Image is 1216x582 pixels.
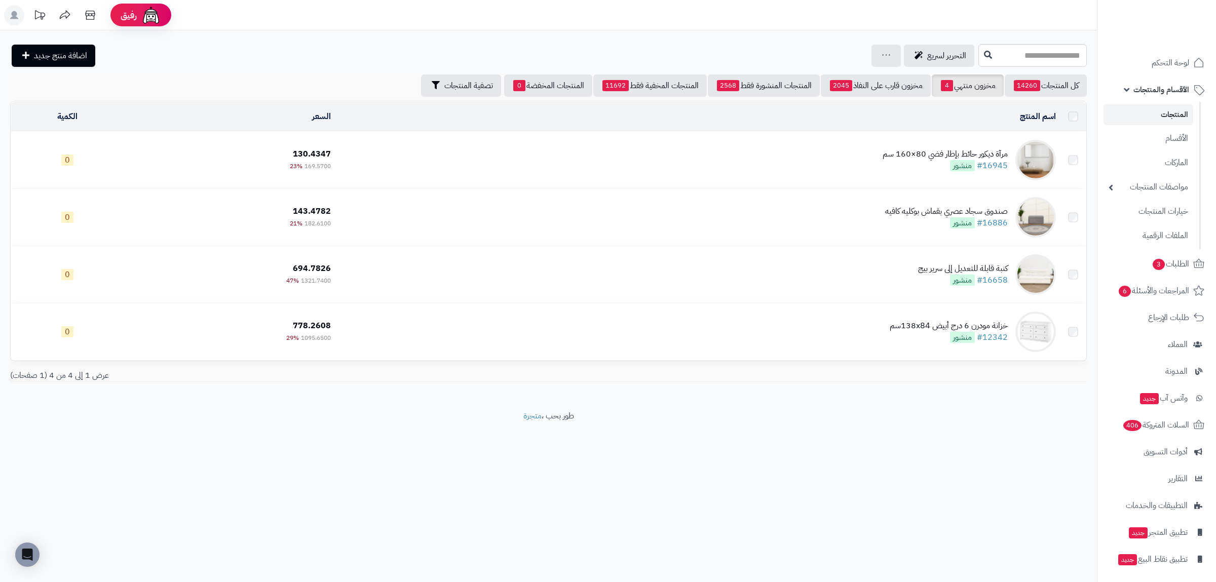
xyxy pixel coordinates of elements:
span: المراجعات والأسئلة [1118,284,1189,298]
a: #16886 [977,217,1008,229]
span: التحرير لسريع [927,50,966,62]
img: ai-face.png [141,5,161,25]
a: التحرير لسريع [904,45,974,67]
a: تطبيق نقاط البيعجديد [1104,547,1210,571]
a: اضافة منتج جديد [12,45,95,67]
span: 2568 [717,80,739,91]
img: logo-2.png [1147,26,1206,47]
span: تصفية المنتجات [444,80,493,92]
a: طلبات الإرجاع [1104,305,1210,330]
span: السلات المتروكة [1122,418,1189,432]
span: رفيق [121,9,137,21]
span: التطبيقات والخدمات [1126,498,1188,513]
img: صندوق سجاد عصري بقماش بوكليه كافيه [1015,197,1056,238]
img: خزانة مودرن 6 درج أبيض 138x84سم [1015,312,1056,352]
a: المراجعات والأسئلة6 [1104,279,1210,303]
span: 0 [61,212,73,223]
a: #12342 [977,331,1008,343]
span: المدونة [1165,364,1188,378]
a: المنتجات المنشورة فقط2568 [708,74,820,97]
span: 11692 [602,80,629,91]
a: الطلبات3 [1104,252,1210,276]
a: خيارات المنتجات [1104,201,1193,222]
a: السعر [312,110,331,123]
span: 2045 [830,80,852,91]
span: لوحة التحكم [1152,56,1189,70]
span: التقارير [1168,472,1188,486]
button: تصفية المنتجات [421,74,501,97]
a: الكمية [57,110,78,123]
a: التطبيقات والخدمات [1104,493,1210,518]
span: 6 [1119,286,1131,297]
span: جديد [1129,527,1148,538]
span: 0 [61,326,73,337]
a: المنتجات [1104,104,1193,125]
a: العملاء [1104,332,1210,357]
a: كل المنتجات14260 [1005,74,1087,97]
a: الأقسام [1104,128,1193,149]
span: 778.2608 [293,320,331,332]
a: التقارير [1104,467,1210,491]
div: صندوق سجاد عصري بقماش بوكليه كافيه [885,206,1008,217]
span: 1095.6500 [301,333,331,342]
a: السلات المتروكة406 [1104,413,1210,437]
a: لوحة التحكم [1104,51,1210,75]
span: جديد [1118,554,1137,565]
span: منشور [950,160,975,171]
a: متجرة [523,410,542,422]
a: #16945 [977,160,1008,172]
span: 29% [286,333,299,342]
span: جديد [1140,393,1159,404]
div: مرآة ديكور حائط بإطار فضي 80×160 سم [883,148,1008,160]
span: العملاء [1168,337,1188,352]
div: عرض 1 إلى 4 من 4 (1 صفحات) [3,370,549,381]
a: الملفات الرقمية [1104,225,1193,247]
span: 694.7826 [293,262,331,275]
a: الماركات [1104,152,1193,174]
span: 1321.7400 [301,276,331,285]
span: منشور [950,217,975,228]
span: طلبات الإرجاع [1148,311,1189,325]
span: الأقسام والمنتجات [1133,83,1189,97]
span: 130.4347 [293,148,331,160]
span: وآتس آب [1139,391,1188,405]
a: المنتجات المخفضة0 [504,74,592,97]
img: مرآة ديكور حائط بإطار فضي 80×160 سم [1015,140,1056,180]
span: 3 [1153,259,1165,270]
a: مخزون قارب على النفاذ2045 [821,74,931,97]
span: أدوات التسويق [1144,445,1188,459]
a: #16658 [977,274,1008,286]
span: 0 [61,269,73,280]
span: منشور [950,275,975,286]
span: تطبيق نقاط البيع [1117,552,1188,566]
a: أدوات التسويق [1104,440,1210,464]
span: 0 [513,80,525,91]
span: منشور [950,332,975,343]
span: 14260 [1014,80,1040,91]
span: الطلبات [1152,257,1189,271]
a: المنتجات المخفية فقط11692 [593,74,707,97]
a: مخزون منتهي4 [932,74,1004,97]
a: مواصفات المنتجات [1104,176,1193,198]
span: 169.5700 [305,162,331,171]
div: Open Intercom Messenger [15,542,40,567]
div: كنبة قابلة للتعديل إلى سرير بيج [918,263,1008,275]
a: تطبيق المتجرجديد [1104,520,1210,545]
div: خزانة مودرن 6 درج أبيض 138x84سم [890,320,1008,332]
span: 4 [941,80,953,91]
span: 406 [1123,420,1142,431]
span: 23% [290,162,302,171]
img: كنبة قابلة للتعديل إلى سرير بيج [1015,254,1056,295]
span: 21% [290,219,302,228]
span: 143.4782 [293,205,331,217]
span: اضافة منتج جديد [34,50,87,62]
span: تطبيق المتجر [1128,525,1188,539]
a: تحديثات المنصة [27,5,52,28]
span: 0 [61,154,73,166]
a: اسم المنتج [1020,110,1056,123]
a: المدونة [1104,359,1210,383]
span: 47% [286,276,299,285]
a: وآتس آبجديد [1104,386,1210,410]
span: 182.6100 [305,219,331,228]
